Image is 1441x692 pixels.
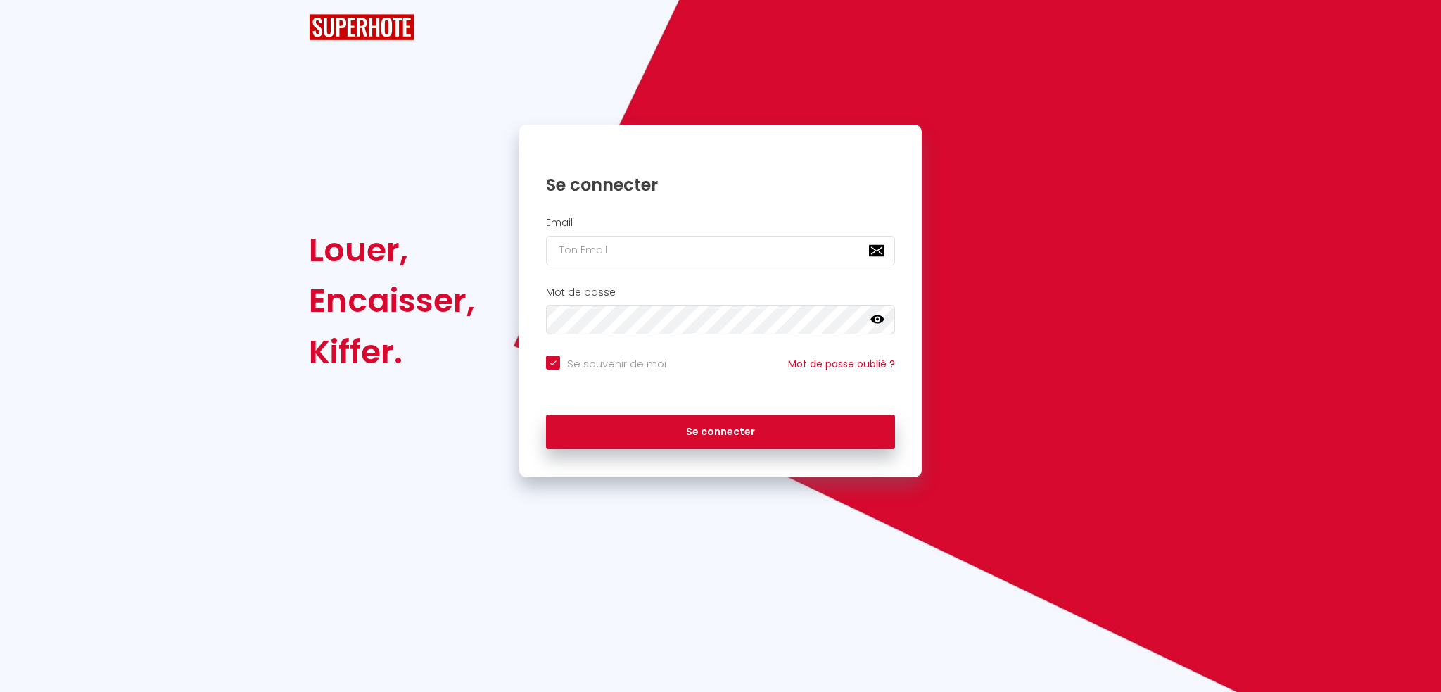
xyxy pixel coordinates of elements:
[546,236,895,265] input: Ton Email
[546,217,895,229] h2: Email
[546,174,895,196] h1: Se connecter
[309,327,475,377] div: Kiffer.
[788,357,895,371] a: Mot de passe oublié ?
[309,14,414,40] img: SuperHote logo
[309,225,475,275] div: Louer,
[546,287,895,298] h2: Mot de passe
[309,275,475,326] div: Encaisser,
[546,415,895,450] button: Se connecter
